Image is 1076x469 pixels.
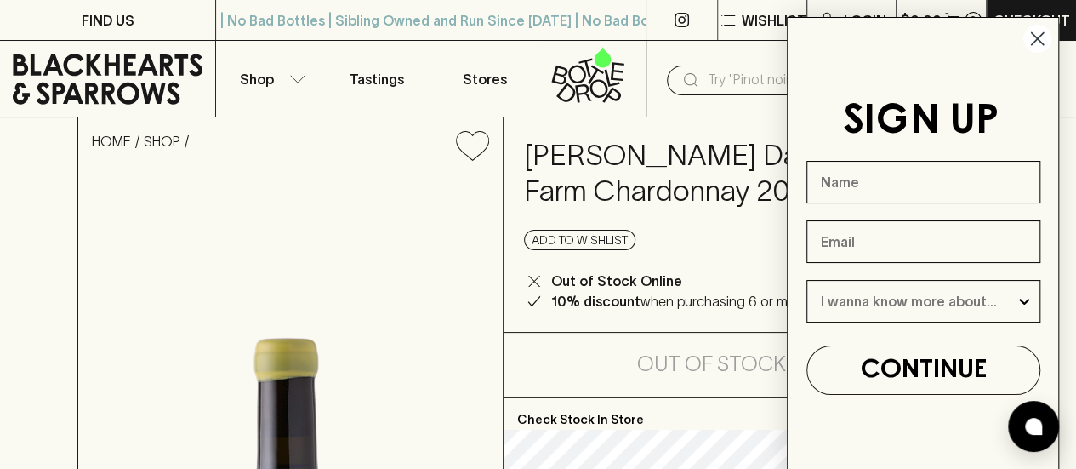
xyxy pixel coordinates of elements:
p: FIND US [82,10,134,31]
a: Tastings [323,41,430,117]
p: when purchasing 6 or more eachs [551,291,849,312]
button: CONTINUE [806,346,1040,395]
button: Add to wishlist [524,230,635,250]
p: Tastings [350,69,404,89]
h4: [PERSON_NAME] Dash Farm Chardonnay 2021 [524,138,863,209]
input: I wanna know more about... [821,281,1016,322]
p: Shop [240,69,274,89]
h5: Out of Stock Online [637,351,864,378]
button: Add to wishlist [449,124,496,168]
p: Wishlist [742,10,806,31]
button: Show Options [1016,281,1033,322]
p: Out of Stock Online [551,271,682,291]
p: Stores [463,69,507,89]
a: Stores [431,41,538,117]
a: HOME [92,134,131,149]
b: 10% discount [551,294,640,309]
input: Email [806,220,1040,263]
a: SHOP [144,134,180,149]
span: SIGN UP [843,102,999,141]
img: bubble-icon [1025,418,1042,435]
input: Try "Pinot noir" [708,66,1042,94]
button: Shop [216,41,323,117]
button: Close dialog [1022,24,1052,54]
input: Name [806,161,1040,203]
p: Check Stock In Store [504,398,999,430]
